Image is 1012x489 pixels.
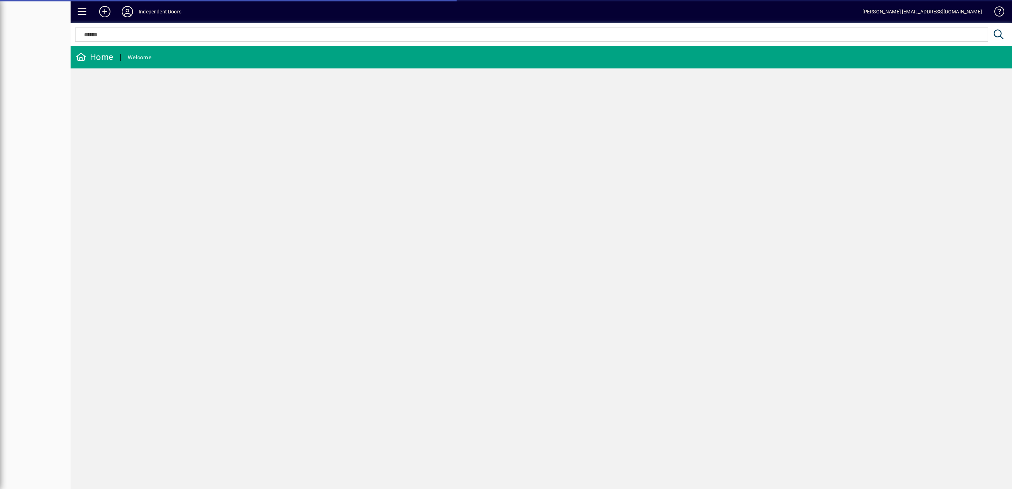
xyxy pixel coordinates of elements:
button: Profile [116,5,139,18]
div: Welcome [128,52,151,63]
button: Add [94,5,116,18]
div: [PERSON_NAME] [EMAIL_ADDRESS][DOMAIN_NAME] [862,6,982,17]
div: Independent Doors [139,6,181,17]
a: Knowledge Base [989,1,1003,24]
div: Home [76,52,113,63]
